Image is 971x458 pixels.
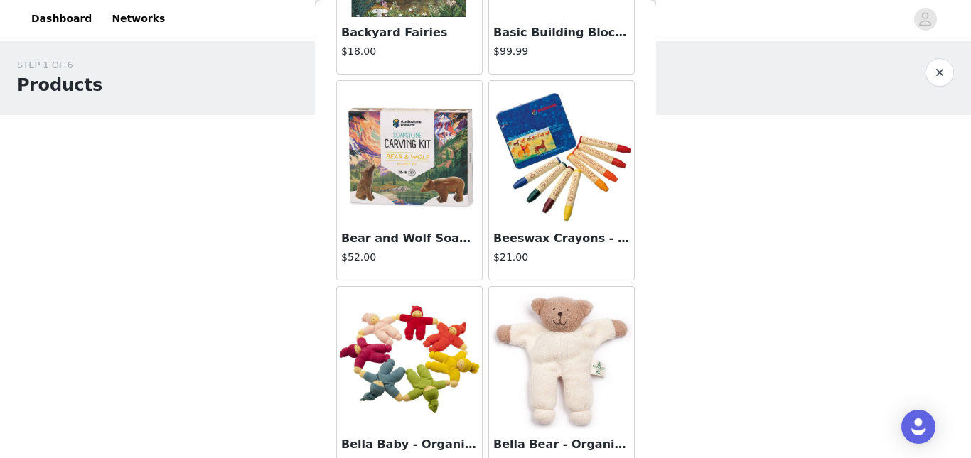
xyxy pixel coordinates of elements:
h3: Bear and Wolf Soapstone Carving Kit [341,230,478,247]
h3: Bella Baby - Organic [PERSON_NAME] [341,436,478,453]
h4: $99.99 [493,44,630,59]
img: Bear and Wolf Soapstone Carving Kit [338,81,481,223]
img: Bella Bear - Organic Soft Toy [490,287,633,429]
h1: Products [17,72,102,98]
img: Bella Baby - Organic Terry Doll [338,287,481,429]
h3: Beeswax Crayons - Waldorf Mix - 8 Sticks [493,230,630,247]
h4: $52.00 [341,250,478,265]
img: Beeswax Crayons - Waldorf Mix - 8 Sticks [490,81,633,223]
h4: $18.00 [341,44,478,59]
div: STEP 1 OF 6 [17,58,102,72]
h3: Basic Building Blocks - Large Starter Set [493,24,630,41]
a: Dashboard [23,3,100,35]
h3: Backyard Fairies [341,24,478,41]
div: Open Intercom Messenger [901,410,935,444]
div: avatar [918,8,932,31]
h4: $21.00 [493,250,630,265]
h3: Bella Bear - Organic Soft Toy [493,436,630,453]
a: Networks [103,3,173,35]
